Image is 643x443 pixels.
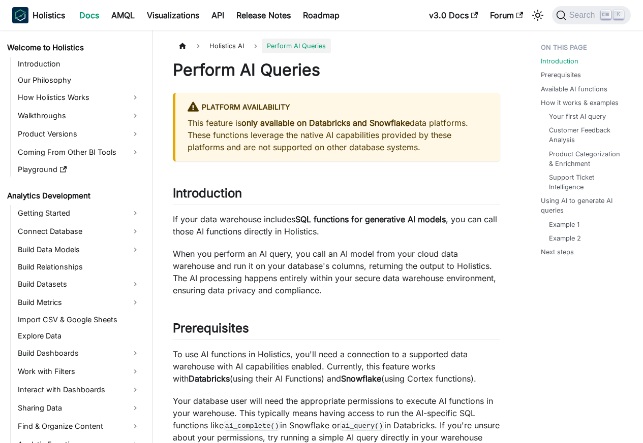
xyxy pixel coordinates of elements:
a: Explore Data [15,329,143,343]
a: API [205,7,230,23]
a: Introduction [15,57,143,71]
a: Roadmap [297,7,346,23]
a: Product Versions [15,126,143,142]
a: Using AI to generate AI queries [541,196,627,215]
span: Search [566,11,601,20]
strong: Databricks [189,373,230,384]
a: Home page [173,39,192,53]
a: Prerequisites [541,70,581,80]
a: Example 2 [549,233,581,243]
p: If your data warehouse includes , you can call those AI functions directly in Holistics. [173,213,500,237]
a: Import CSV & Google Sheets [15,313,143,327]
strong: only available on Databricks and Snowflake [241,118,410,128]
strong: SQL functions for generative AI models [295,214,446,224]
a: Connect Database [15,223,143,240]
kbd: K [614,10,624,19]
code: ai_query() [340,421,384,431]
div: Platform Availability [188,101,488,114]
a: Available AI functions [541,84,607,94]
a: Your first AI query [549,112,606,121]
span: Perform AI Queries [262,39,331,53]
p: This feature is data platforms. These functions leverage the native AI capabilities provided by t... [188,117,488,153]
a: HolisticsHolistics [12,7,65,23]
a: Build Dashboards [15,345,143,361]
button: Switch between dark and light mode (currently light mode) [530,7,546,23]
h1: Perform AI Queries [173,60,500,80]
strong: Snowflake [341,373,381,384]
b: Holistics [33,9,65,21]
nav: Breadcrumbs [173,39,500,53]
a: Interact with Dashboards [15,382,143,398]
a: Build Metrics [15,294,143,311]
span: Holistics AI [204,39,249,53]
a: Analytics Development [4,189,143,203]
code: ai_complete() [224,421,280,431]
a: Next steps [541,247,574,257]
h2: Prerequisites [173,321,500,340]
a: Introduction [541,56,578,66]
a: Walkthroughs [15,108,143,124]
p: When you perform an AI query, you call an AI model from your cloud data warehouse and run it on y... [173,248,500,296]
a: Build Relationships [15,260,143,274]
a: v3.0 Docs [423,7,484,23]
a: Sharing Data [15,400,143,416]
button: Search (Ctrl+K) [552,6,631,24]
a: Find & Organize Content [15,418,143,434]
a: Docs [73,7,105,23]
a: Work with Filters [15,363,143,380]
a: Getting Started [15,205,143,221]
a: Welcome to Holistics [4,41,143,55]
a: Product Categorization & Enrichment [549,149,623,168]
a: Build Data Models [15,242,143,258]
a: Support Ticket Intelligence [549,173,623,192]
a: Customer Feedback Analysis [549,125,623,145]
a: AMQL [105,7,141,23]
a: Build Datasets [15,276,143,292]
a: How Holistics Works [15,89,143,106]
a: Visualizations [141,7,205,23]
a: How it works & examples [541,98,619,108]
a: Example 1 [549,220,579,229]
a: Our Philosophy [15,73,143,87]
a: Release Notes [230,7,297,23]
h2: Introduction [173,186,500,205]
a: Forum [484,7,529,23]
a: Coming From Other BI Tools [15,144,143,160]
img: Holistics [12,7,28,23]
a: Playground [15,162,143,177]
p: To use AI functions in Holistics, you'll need a connection to a supported data warehouse with AI ... [173,348,500,385]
